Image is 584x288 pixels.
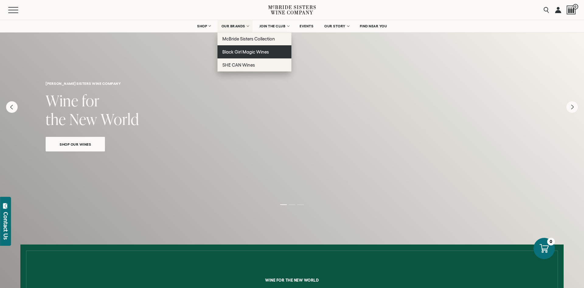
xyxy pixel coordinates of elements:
[46,82,538,85] h6: [PERSON_NAME] sisters wine company
[280,204,287,205] li: Page dot 1
[297,204,304,205] li: Page dot 3
[566,101,578,113] button: Next
[356,20,391,32] a: FIND NEAR YOU
[320,20,353,32] a: OUR STORY
[222,62,255,68] span: SHE CAN Wines
[217,20,252,32] a: OUR BRANDS
[289,204,295,205] li: Page dot 2
[49,141,102,148] span: Shop Our Wines
[3,212,9,240] div: Contact Us
[70,278,514,282] h6: Wine for the new world
[324,24,346,28] span: OUR STORY
[360,24,387,28] span: FIND NEAR YOU
[222,49,269,54] span: Black Girl Magic Wines
[217,32,291,45] a: McBride Sisters Collection
[46,90,78,111] span: Wine
[547,238,555,245] div: 0
[300,24,313,28] span: EVENTS
[46,137,105,151] a: Shop Our Wines
[46,109,66,130] span: the
[217,45,291,58] a: Black Girl Magic Wines
[6,101,18,113] button: Previous
[101,109,139,130] span: World
[259,24,286,28] span: JOIN THE CLUB
[573,4,578,9] span: 0
[221,24,245,28] span: OUR BRANDS
[255,20,293,32] a: JOIN THE CLUB
[8,7,30,13] button: Mobile Menu Trigger
[222,36,275,41] span: McBride Sisters Collection
[69,109,97,130] span: New
[217,58,291,71] a: SHE CAN Wines
[193,20,214,32] a: SHOP
[197,24,207,28] span: SHOP
[296,20,317,32] a: EVENTS
[82,90,99,111] span: for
